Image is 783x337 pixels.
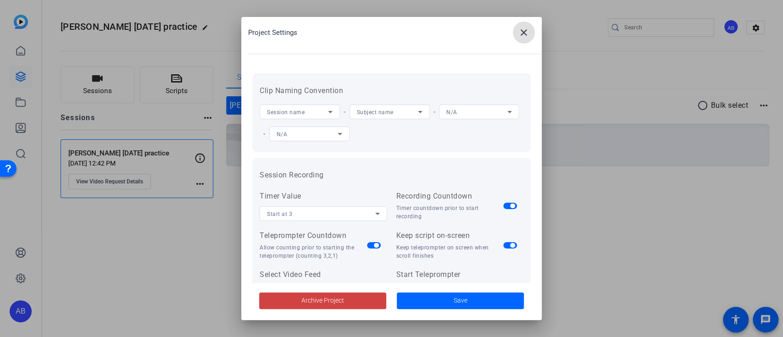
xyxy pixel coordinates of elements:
span: Session name [267,109,305,116]
span: - [430,107,439,116]
button: Archive Project [259,293,386,309]
span: Archive Project [301,296,344,305]
div: Timer countdown prior to start recording [396,204,504,221]
div: Timer Value [260,191,387,202]
button: Save [397,293,524,309]
div: Start Teleprompter [396,269,524,280]
div: Keep teleprompter on screen when scroll finishes [396,243,504,260]
span: - [260,129,269,138]
h3: Clip Naming Convention [260,85,523,96]
div: Teleprompter Countdown [260,230,367,241]
span: Subject name [357,109,394,116]
div: Allow counting prior to starting the teleprompter (counting 3,2,1) [260,243,367,260]
mat-icon: close [518,27,529,38]
span: Save [454,296,467,305]
span: N/A [277,131,288,138]
span: - [340,107,350,116]
div: Project Settings [248,22,542,44]
div: Keep script on-screen [396,230,504,241]
div: Recording Countdown [396,191,504,202]
span: Start at 3 [267,211,292,217]
div: Select Video Feed [260,269,387,280]
h3: Session Recording [260,170,523,181]
span: N/A [446,109,457,116]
